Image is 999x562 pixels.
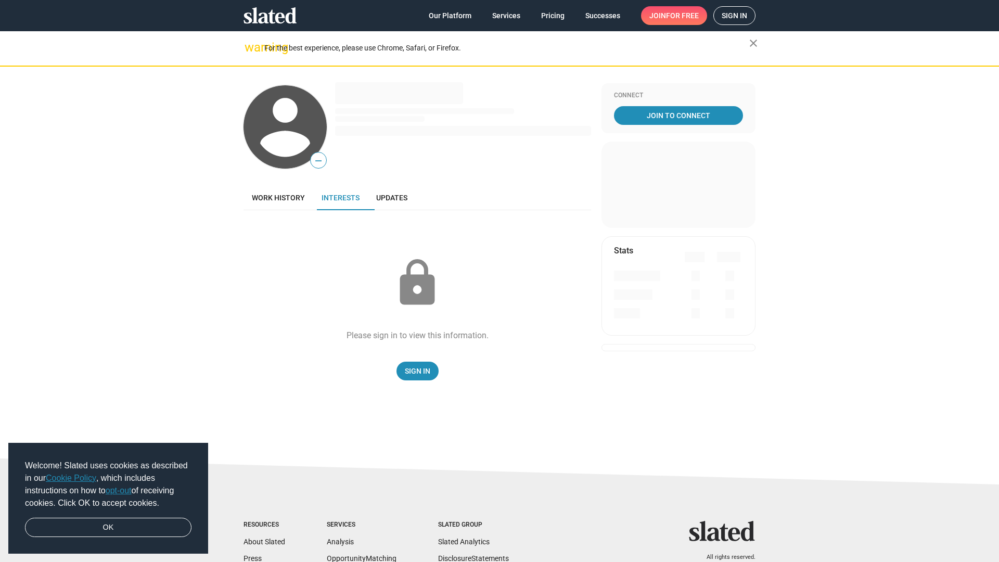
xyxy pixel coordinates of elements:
mat-icon: lock [391,257,443,309]
span: Sign In [405,362,430,380]
a: About Slated [244,538,285,546]
div: Slated Group [438,521,509,529]
span: Welcome! Slated uses cookies as described in our , which includes instructions on how to of recei... [25,459,191,509]
div: Please sign in to view this information. [347,330,489,341]
div: cookieconsent [8,443,208,554]
span: Successes [585,6,620,25]
mat-card-title: Stats [614,245,633,256]
span: Work history [252,194,305,202]
a: Sign in [713,6,755,25]
span: Interests [322,194,360,202]
span: Our Platform [429,6,471,25]
span: Updates [376,194,407,202]
a: Services [484,6,529,25]
a: Work history [244,185,313,210]
span: Pricing [541,6,565,25]
span: — [311,154,326,168]
span: Join [649,6,699,25]
div: Connect [614,92,743,100]
a: Pricing [533,6,573,25]
a: Interests [313,185,368,210]
span: Services [492,6,520,25]
a: Our Platform [420,6,480,25]
span: for free [666,6,699,25]
mat-icon: close [747,37,760,49]
a: opt-out [106,486,132,495]
div: Services [327,521,396,529]
a: Joinfor free [641,6,707,25]
a: Cookie Policy [46,474,96,482]
a: Join To Connect [614,106,743,125]
a: Slated Analytics [438,538,490,546]
a: Successes [577,6,629,25]
a: dismiss cookie message [25,518,191,538]
mat-icon: warning [245,41,257,54]
a: Updates [368,185,416,210]
span: Join To Connect [616,106,741,125]
span: Sign in [722,7,747,24]
div: For the best experience, please use Chrome, Safari, or Firefox. [264,41,749,55]
a: Analysis [327,538,354,546]
div: Resources [244,521,285,529]
a: Sign In [396,362,439,380]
